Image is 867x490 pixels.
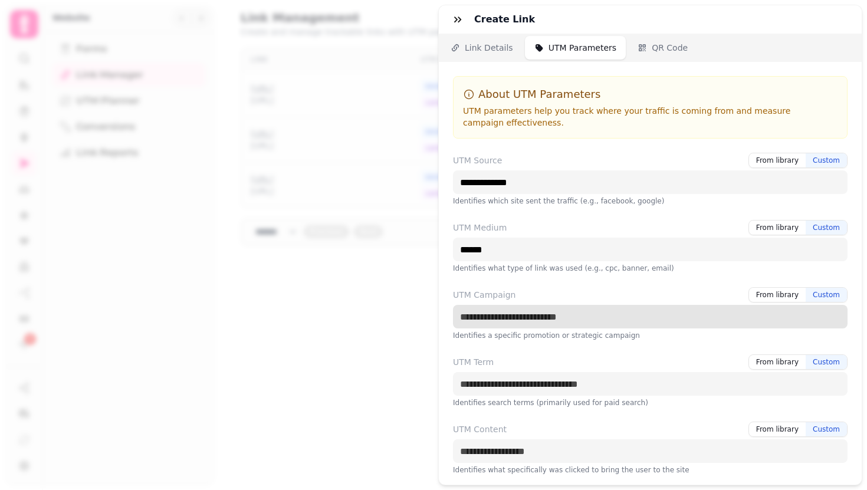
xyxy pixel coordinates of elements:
[453,289,515,301] label: UTM Campaign
[453,264,848,273] p: Identifies what type of link was used (e.g., cpc, banner, email)
[652,42,688,54] span: QR Code
[453,465,848,475] p: Identifies what specifically was clicked to bring the user to the site
[806,221,847,235] button: Custom
[749,153,806,167] button: From library
[465,42,513,54] span: Link Details
[453,356,494,368] label: UTM Term
[749,221,806,235] button: From library
[474,12,540,27] h3: Create Link
[749,422,806,436] button: From library
[453,154,502,166] label: UTM Source
[453,398,848,407] p: Identifies search terms (primarily used for paid search)
[463,105,838,129] p: UTM parameters help you track where your traffic is coming from and measure campaign effectiveness.
[453,331,848,340] p: Identifies a specific promotion or strategic campaign
[463,86,838,103] h3: About UTM Parameters
[806,288,847,302] button: Custom
[749,288,806,302] button: From library
[806,153,847,167] button: Custom
[453,222,507,234] label: UTM Medium
[453,423,507,435] label: UTM Content
[453,196,848,206] p: Identifies which site sent the traffic (e.g., facebook, google)
[806,422,847,436] button: Custom
[549,42,616,54] span: UTM Parameters
[806,355,847,369] button: Custom
[749,355,806,369] button: From library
